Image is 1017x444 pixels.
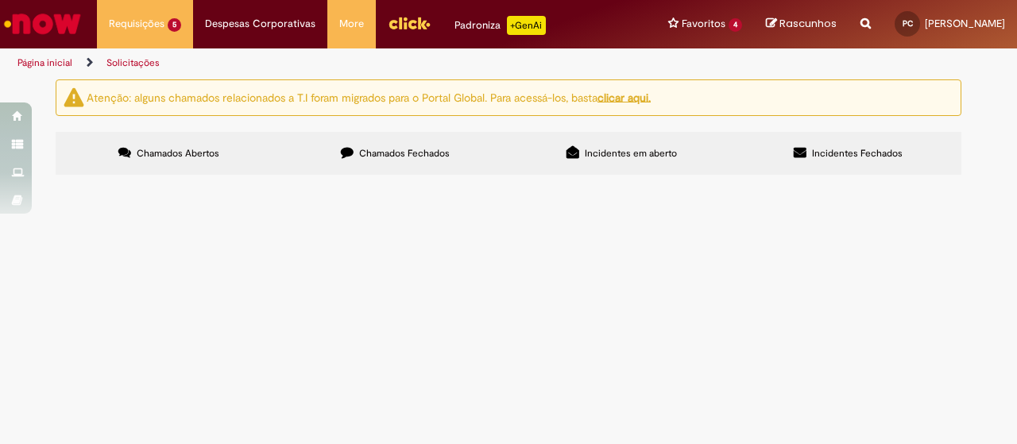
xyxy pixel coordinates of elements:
[168,18,181,32] span: 5
[87,90,651,104] ng-bind-html: Atenção: alguns chamados relacionados a T.I foram migrados para o Portal Global. Para acessá-los,...
[106,56,160,69] a: Solicitações
[903,18,913,29] span: PC
[2,8,83,40] img: ServiceNow
[17,56,72,69] a: Página inicial
[766,17,837,32] a: Rascunhos
[359,147,450,160] span: Chamados Fechados
[339,16,364,32] span: More
[925,17,1005,30] span: [PERSON_NAME]
[779,16,837,31] span: Rascunhos
[388,11,431,35] img: click_logo_yellow_360x200.png
[585,147,677,160] span: Incidentes em aberto
[12,48,666,78] ul: Trilhas de página
[729,18,742,32] span: 4
[205,16,315,32] span: Despesas Corporativas
[682,16,725,32] span: Favoritos
[597,90,651,104] a: clicar aqui.
[137,147,219,160] span: Chamados Abertos
[507,16,546,35] p: +GenAi
[812,147,903,160] span: Incidentes Fechados
[454,16,546,35] div: Padroniza
[109,16,164,32] span: Requisições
